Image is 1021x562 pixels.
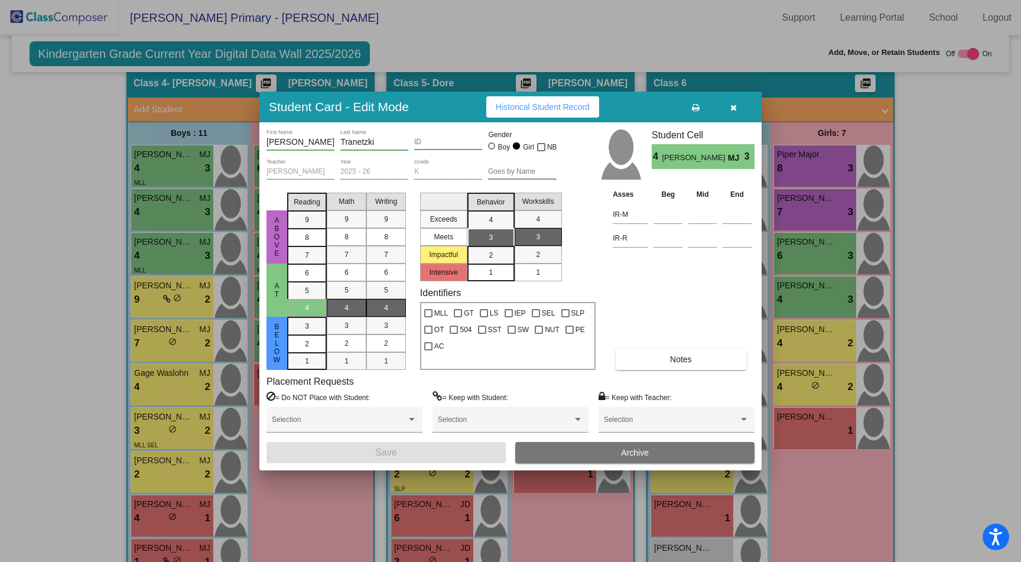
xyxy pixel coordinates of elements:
span: 8 [344,232,349,242]
th: Asses [610,188,651,201]
span: Behavior [477,197,505,207]
span: SW [518,323,529,337]
span: 4 [536,214,540,225]
span: Archive [621,448,649,457]
span: 4 [305,303,309,313]
span: 1 [536,267,540,278]
span: 2 [489,250,493,261]
span: 6 [384,267,388,278]
label: Identifiers [420,287,461,298]
span: IEP [515,306,526,320]
span: 504 [460,323,472,337]
span: Math [339,196,355,207]
span: 4 [384,303,388,313]
h3: Student Card - Edit Mode [269,99,409,114]
span: 1 [489,267,493,278]
input: goes by name [488,168,556,176]
input: grade [414,168,482,176]
div: Boy [498,142,510,152]
span: 3 [489,232,493,243]
span: 1 [344,356,349,366]
span: 7 [344,249,349,260]
mat-label: Gender [488,129,556,140]
span: 5 [305,285,309,296]
span: 9 [305,215,309,225]
button: Save [266,442,506,463]
span: MLL [434,306,448,320]
span: [PERSON_NAME] [662,152,727,164]
span: LS [490,306,499,320]
span: 3 [384,320,388,331]
span: 6 [305,268,309,278]
span: 7 [384,249,388,260]
label: Placement Requests [266,376,354,387]
span: 8 [305,232,309,243]
span: AC [434,339,444,353]
span: PE [575,323,585,337]
span: Historical Student Record [496,102,590,112]
span: Above [272,216,282,258]
th: Mid [685,188,720,201]
button: Historical Student Record [486,96,599,118]
span: GT [464,306,474,320]
span: 6 [344,267,349,278]
span: Save [375,447,396,457]
input: assessment [613,229,648,247]
span: Reading [294,197,320,207]
span: 2 [305,339,309,349]
span: 5 [384,285,388,295]
label: = Do NOT Place with Student: [266,391,370,403]
span: 2 [344,338,349,349]
th: End [720,188,755,201]
span: 9 [344,214,349,225]
input: year [340,168,408,176]
label: = Keep with Student: [433,391,508,403]
span: 4 [489,215,493,225]
span: 2 [384,338,388,349]
span: 4 [344,303,349,313]
span: 2 [536,249,540,260]
span: 9 [384,214,388,225]
span: OT [434,323,444,337]
span: 8 [384,232,388,242]
span: 3 [305,321,309,332]
span: Workskills [522,196,554,207]
label: = Keep with Teacher: [599,391,672,403]
span: 1 [305,356,309,366]
span: Notes [670,355,692,364]
span: SLP [571,306,585,320]
span: Below [272,323,282,364]
button: Notes [616,349,746,370]
span: 3 [344,320,349,331]
span: At [272,282,282,298]
input: assessment [613,206,648,223]
span: 4 [652,150,662,164]
th: Beg [651,188,685,201]
span: Writing [375,196,397,207]
span: MJ [728,152,744,164]
span: 1 [384,356,388,366]
div: Girl [522,142,534,152]
h3: Student Cell [652,129,755,141]
span: 7 [305,250,309,261]
span: 3 [536,232,540,242]
span: NB [547,140,557,154]
span: 3 [744,150,755,164]
button: Archive [515,442,755,463]
span: NUT [545,323,560,337]
span: 5 [344,285,349,295]
span: SEL [542,306,555,320]
span: SST [488,323,502,337]
input: teacher [266,168,334,176]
